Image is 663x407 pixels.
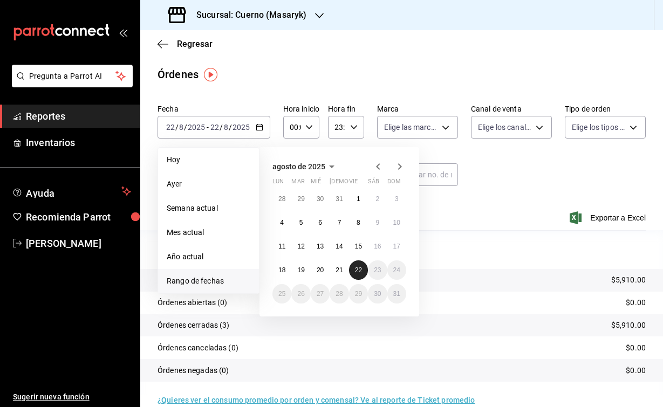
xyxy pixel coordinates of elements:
[158,365,229,376] p: Órdenes negadas (0)
[299,219,303,226] abbr: 5 de agosto de 2025
[26,109,131,123] span: Reportes
[368,189,387,209] button: 2 de agosto de 2025
[119,28,127,37] button: open_drawer_menu
[368,284,387,303] button: 30 de agosto de 2025
[158,320,230,331] p: Órdenes cerradas (3)
[330,213,348,232] button: 7 de agosto de 2025
[272,213,291,232] button: 4 de agosto de 2025
[330,178,393,189] abbr: jueves
[611,320,646,331] p: $5,910.00
[297,243,304,250] abbr: 12 de agosto de 2025
[272,178,284,189] abbr: lunes
[272,237,291,256] button: 11 de agosto de 2025
[223,123,229,132] input: --
[349,260,368,280] button: 22 de agosto de 2025
[158,66,199,82] div: Órdenes
[368,260,387,280] button: 23 de agosto de 2025
[317,195,324,203] abbr: 30 de julio de 2025
[357,219,360,226] abbr: 8 de agosto de 2025
[478,122,532,133] span: Elige los canales de venta
[393,243,400,250] abbr: 17 de agosto de 2025
[187,123,206,132] input: ----
[572,211,646,224] span: Exportar a Excel
[349,189,368,209] button: 1 de agosto de 2025
[184,123,187,132] span: /
[167,275,250,287] span: Rango de fechas
[229,123,232,132] span: /
[167,227,250,238] span: Mes actual
[26,185,117,198] span: Ayuda
[368,237,387,256] button: 16 de agosto de 2025
[291,213,310,232] button: 5 de agosto de 2025
[375,219,379,226] abbr: 9 de agosto de 2025
[572,122,626,133] span: Elige los tipos de orden
[349,284,368,303] button: 29 de agosto de 2025
[188,9,306,22] h3: Sucursal: Cuerno (Masaryk)
[272,260,291,280] button: 18 de agosto de 2025
[166,123,175,132] input: --
[297,195,304,203] abbr: 29 de julio de 2025
[311,189,330,209] button: 30 de julio de 2025
[278,266,285,274] abbr: 18 de agosto de 2025
[280,219,284,226] abbr: 4 de agosto de 2025
[311,237,330,256] button: 13 de agosto de 2025
[12,65,133,87] button: Pregunta a Parrot AI
[387,213,406,232] button: 10 de agosto de 2025
[297,266,304,274] abbr: 19 de agosto de 2025
[317,266,324,274] abbr: 20 de agosto de 2025
[317,243,324,250] abbr: 13 de agosto de 2025
[311,260,330,280] button: 20 de agosto de 2025
[291,189,310,209] button: 29 de julio de 2025
[278,243,285,250] abbr: 11 de agosto de 2025
[175,123,179,132] span: /
[291,284,310,303] button: 26 de agosto de 2025
[355,243,362,250] abbr: 15 de agosto de 2025
[393,290,400,298] abbr: 31 de agosto de 2025
[311,213,330,232] button: 6 de agosto de 2025
[349,178,358,189] abbr: viernes
[272,284,291,303] button: 25 de agosto de 2025
[29,71,116,82] span: Pregunta a Parrot AI
[626,365,646,376] p: $0.00
[336,195,343,203] abbr: 31 de julio de 2025
[272,160,338,173] button: agosto de 2025
[626,342,646,354] p: $0.00
[384,122,438,133] span: Elige las marcas
[317,290,324,298] abbr: 27 de agosto de 2025
[387,237,406,256] button: 17 de agosto de 2025
[158,396,475,404] a: ¿Quieres ver el consumo promedio por orden y comensal? Ve al reporte de Ticket promedio
[13,391,131,403] span: Sugerir nueva función
[291,178,304,189] abbr: martes
[283,105,319,113] label: Hora inicio
[272,162,325,171] span: agosto de 2025
[26,210,131,224] span: Recomienda Parrot
[291,260,310,280] button: 19 de agosto de 2025
[471,105,552,113] label: Canal de venta
[387,178,401,189] abbr: domingo
[374,266,381,274] abbr: 23 de agosto de 2025
[368,178,379,189] abbr: sábado
[336,290,343,298] abbr: 28 de agosto de 2025
[395,195,399,203] abbr: 3 de agosto de 2025
[330,284,348,303] button: 28 de agosto de 2025
[330,189,348,209] button: 31 de julio de 2025
[232,123,250,132] input: ----
[167,251,250,263] span: Año actual
[311,284,330,303] button: 27 de agosto de 2025
[355,290,362,298] abbr: 29 de agosto de 2025
[330,237,348,256] button: 14 de agosto de 2025
[393,219,400,226] abbr: 10 de agosto de 2025
[278,290,285,298] abbr: 25 de agosto de 2025
[167,203,250,214] span: Semana actual
[158,297,228,308] p: Órdenes abiertas (0)
[272,189,291,209] button: 28 de julio de 2025
[355,266,362,274] abbr: 22 de agosto de 2025
[210,123,220,132] input: --
[220,123,223,132] span: /
[330,260,348,280] button: 21 de agosto de 2025
[387,260,406,280] button: 24 de agosto de 2025
[626,297,646,308] p: $0.00
[204,68,217,81] button: Tooltip marker
[377,105,458,113] label: Marca
[158,39,213,49] button: Regresar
